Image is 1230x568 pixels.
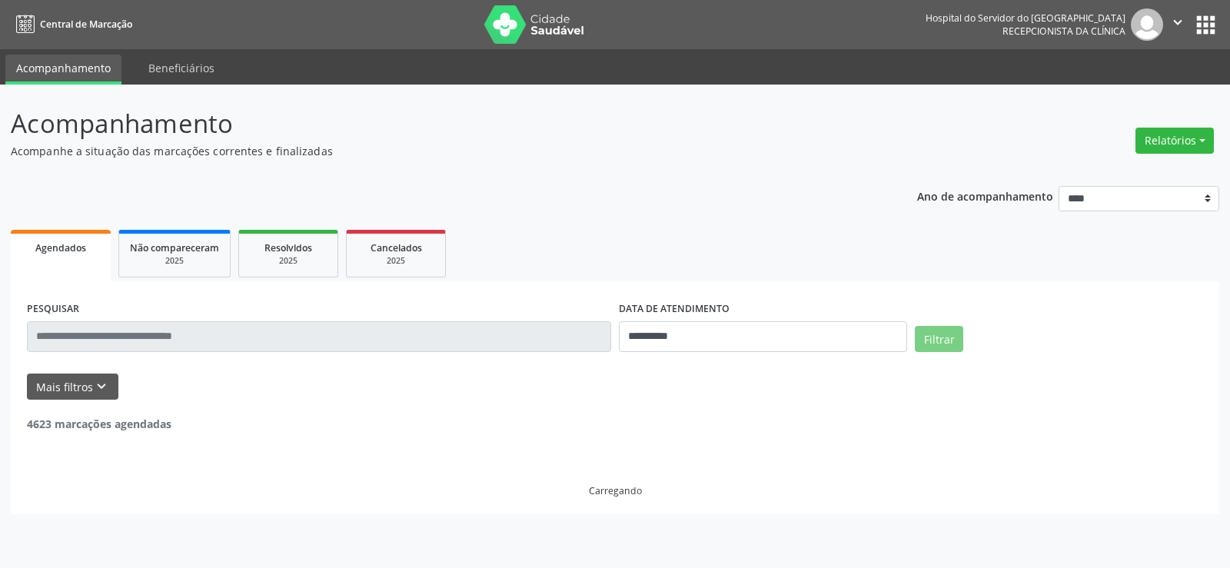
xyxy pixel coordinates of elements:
[27,417,171,431] strong: 4623 marcações agendadas
[35,241,86,254] span: Agendados
[93,378,110,395] i: keyboard_arrow_down
[138,55,225,81] a: Beneficiários
[27,297,79,321] label: PESQUISAR
[1131,8,1163,41] img: img
[1192,12,1219,38] button: apps
[371,241,422,254] span: Cancelados
[619,297,730,321] label: DATA DE ATENDIMENTO
[1135,128,1214,154] button: Relatórios
[264,241,312,254] span: Resolvidos
[11,12,132,37] a: Central de Marcação
[11,105,856,143] p: Acompanhamento
[915,326,963,352] button: Filtrar
[1169,14,1186,31] i: 
[250,255,327,267] div: 2025
[357,255,434,267] div: 2025
[1002,25,1125,38] span: Recepcionista da clínica
[40,18,132,31] span: Central de Marcação
[11,143,856,159] p: Acompanhe a situação das marcações correntes e finalizadas
[917,186,1053,205] p: Ano de acompanhamento
[5,55,121,85] a: Acompanhamento
[130,255,219,267] div: 2025
[1163,8,1192,41] button: 
[589,484,642,497] div: Carregando
[130,241,219,254] span: Não compareceram
[926,12,1125,25] div: Hospital do Servidor do [GEOGRAPHIC_DATA]
[27,374,118,400] button: Mais filtroskeyboard_arrow_down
